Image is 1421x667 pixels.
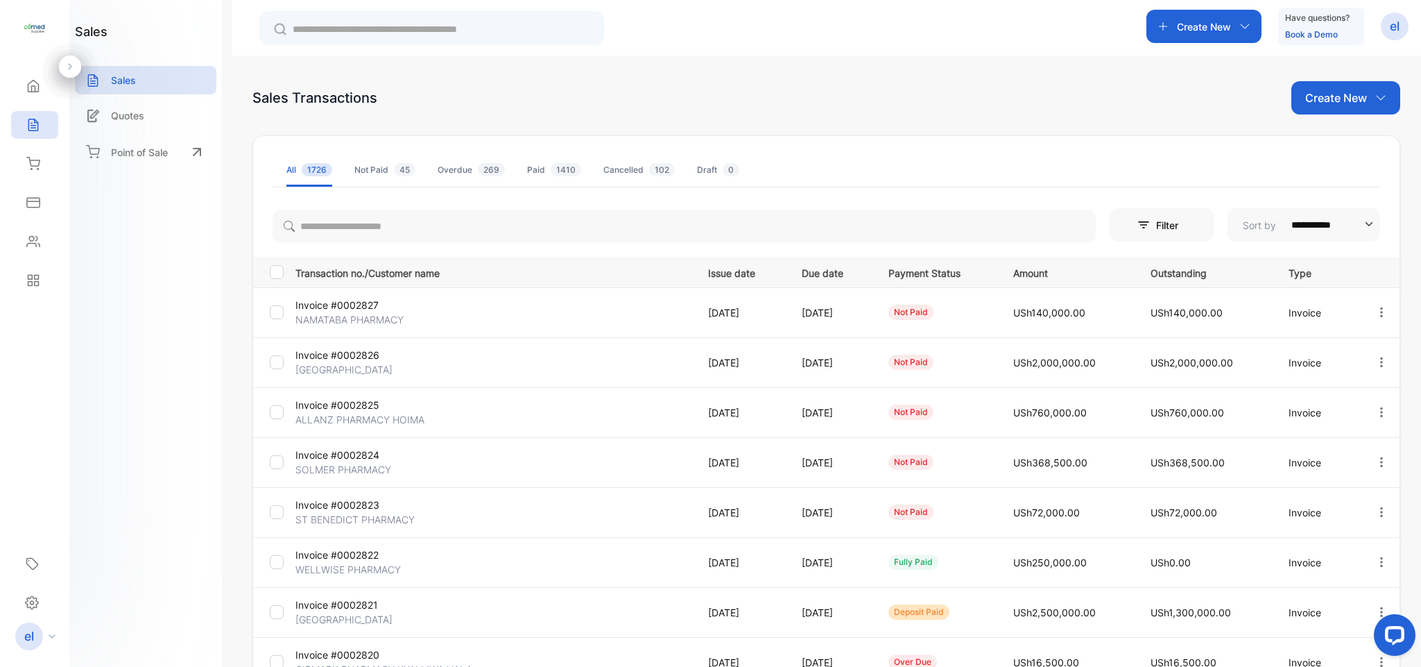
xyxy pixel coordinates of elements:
span: USh1,300,000.00 [1151,607,1231,618]
div: not paid [888,355,933,370]
div: Paid [527,164,581,176]
span: 102 [649,163,675,176]
div: not paid [888,505,933,520]
p: Point of Sale [111,145,168,160]
div: Cancelled [603,164,675,176]
p: el [24,627,34,645]
p: Invoice [1289,555,1346,570]
p: Invoice #0002822 [295,548,427,562]
p: Invoice #0002821 [295,598,427,612]
p: Invoice #0002827 [295,298,427,312]
p: Invoice [1289,505,1346,520]
a: Quotes [75,101,216,130]
h1: sales [75,22,107,41]
p: [DATE] [708,505,773,520]
p: SOLMER PHARMACY [295,462,427,477]
p: WELLWISE PHARMACY [295,562,427,577]
div: Sales Transactions [252,87,377,108]
span: USh760,000.00 [1151,407,1224,419]
p: Have questions? [1285,11,1350,25]
p: [DATE] [708,555,773,570]
p: [DATE] [708,355,773,370]
iframe: LiveChat chat widget [1363,609,1421,667]
p: [DATE] [802,505,860,520]
span: USh72,000.00 [1151,507,1217,518]
p: [DATE] [802,405,860,420]
span: USh0.00 [1151,557,1191,568]
a: Sales [75,66,216,94]
p: el [1390,17,1400,35]
p: Issue date [708,263,773,280]
p: Invoice [1289,605,1346,620]
p: Invoice [1289,455,1346,470]
span: USh140,000.00 [1013,307,1085,319]
div: Overdue [438,164,505,176]
p: Invoice [1289,305,1346,320]
p: Invoice #0002825 [295,398,427,412]
p: [DATE] [708,305,773,320]
p: Due date [802,263,860,280]
span: USh760,000.00 [1013,407,1087,419]
span: 269 [478,163,505,176]
p: Invoice [1289,355,1346,370]
span: USh2,000,000.00 [1151,357,1233,369]
p: Create New [1177,19,1231,34]
span: USh250,000.00 [1013,557,1087,568]
div: Draft [697,164,739,176]
p: Amount [1013,263,1122,280]
p: Quotes [111,108,144,123]
p: [DATE] [802,455,860,470]
p: [GEOGRAPHIC_DATA] [295,612,427,627]
button: Create New [1146,10,1261,43]
span: USh368,500.00 [1013,457,1087,468]
button: Create New [1291,81,1400,115]
p: ST BENEDICT PHARMACY [295,512,427,527]
p: Sort by [1243,218,1276,233]
p: Invoice #0002824 [295,448,427,462]
p: [GEOGRAPHIC_DATA] [295,362,427,377]
p: Invoice #0002826 [295,348,427,362]
p: [DATE] [708,405,773,420]
p: Invoice [1289,405,1346,420]
p: Sales [111,73,136,87]
span: USh368,500.00 [1151,457,1225,468]
div: not paid [888,305,933,320]
button: el [1381,10,1409,43]
p: Outstanding [1151,263,1259,280]
span: USh2,000,000.00 [1013,357,1096,369]
p: [DATE] [802,305,860,320]
span: USh2,500,000.00 [1013,607,1096,618]
p: [DATE] [802,355,860,370]
div: not paid [888,405,933,420]
p: Type [1289,263,1346,280]
p: Create New [1305,90,1367,106]
span: 0 [723,163,739,176]
p: Invoice #0002820 [295,648,427,662]
div: not paid [888,455,933,470]
p: [DATE] [708,605,773,620]
p: Transaction no./Customer name [295,263,691,280]
span: 1726 [302,163,332,176]
div: deposit paid [888,605,949,620]
span: 45 [394,163,415,176]
p: [DATE] [802,605,860,620]
a: Point of Sale [75,137,216,167]
p: Invoice #0002823 [295,498,427,512]
div: Not Paid [354,164,415,176]
span: USh72,000.00 [1013,507,1080,518]
button: Sort by [1228,208,1380,242]
a: Book a Demo [1285,29,1338,40]
p: [DATE] [802,555,860,570]
div: All [286,164,332,176]
p: [DATE] [708,455,773,470]
p: Payment Status [888,263,985,280]
span: 1410 [551,163,581,176]
span: USh140,000.00 [1151,307,1223,319]
p: NAMATABA PHARMACY [295,312,427,327]
p: ALLANZ PHARMACY HOIMA [295,412,427,427]
div: fully paid [888,555,938,570]
img: logo [24,18,45,39]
